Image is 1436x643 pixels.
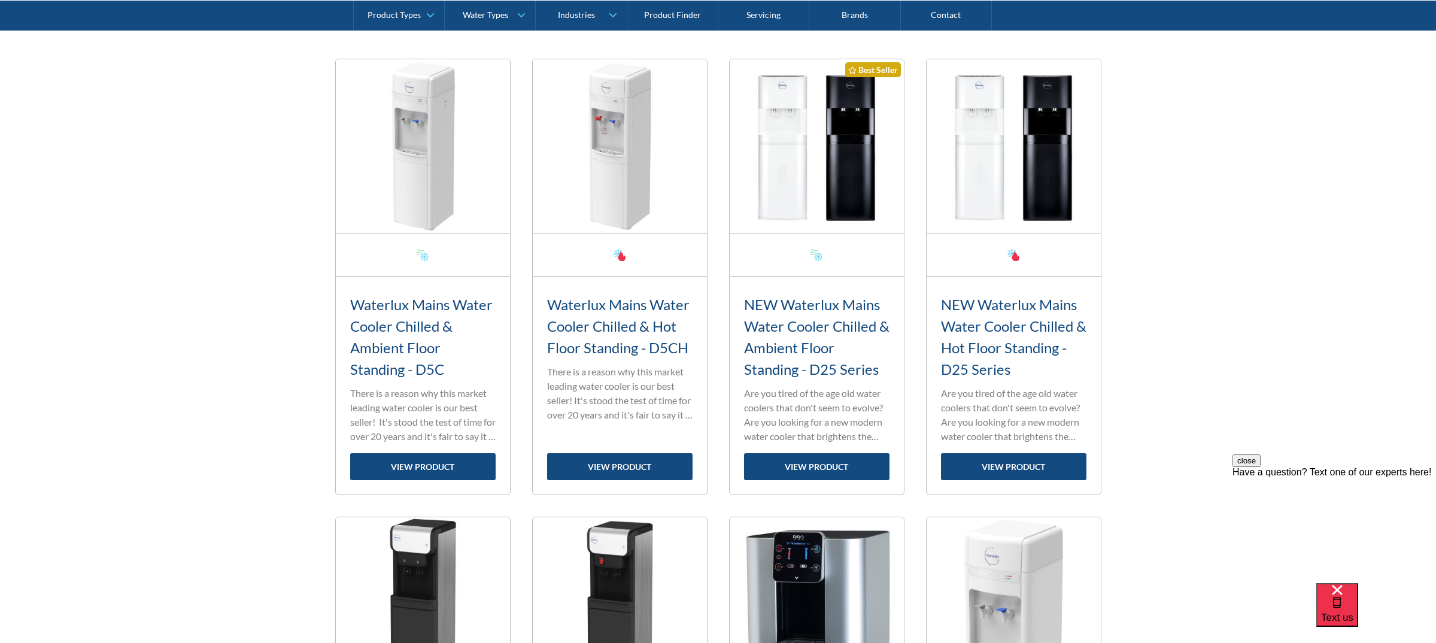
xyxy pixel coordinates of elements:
p: There is a reason why this market leading water cooler is our best seller! It's stood the test of... [547,365,693,422]
iframe: podium webchat widget bubble [1316,583,1436,643]
img: NEW Waterlux Mains Water Cooler Chilled & Ambient Floor Standing - D25 Series [730,59,904,233]
div: Water Types [463,10,508,20]
div: Product Types [368,10,421,20]
a: view product [547,453,693,480]
img: NEW Waterlux Mains Water Cooler Chilled & Hot Floor Standing - D25 Series [927,59,1101,233]
p: Are you tired of the age old water coolers that don't seem to evolve? Are you looking for a new m... [744,386,889,444]
div: Industries [558,10,595,20]
iframe: podium webchat widget prompt [1232,454,1436,598]
p: Are you tired of the age old water coolers that don't seem to evolve? Are you looking for a new m... [941,386,1086,444]
h3: Waterlux Mains Water Cooler Chilled & Ambient Floor Standing - D5C [350,294,496,380]
h3: Waterlux Mains Water Cooler Chilled & Hot Floor Standing - D5CH [547,294,693,359]
h3: NEW Waterlux Mains Water Cooler Chilled & Hot Floor Standing - D25 Series [941,294,1086,380]
a: view product [744,453,889,480]
div: Best Seller [845,62,901,77]
p: There is a reason why this market leading water cooler is our best seller! It's stood the test of... [350,386,496,444]
img: Waterlux Mains Water Cooler Chilled & Hot Floor Standing - D5CH [533,59,707,233]
a: view product [350,453,496,480]
h3: NEW Waterlux Mains Water Cooler Chilled & Ambient Floor Standing - D25 Series [744,294,889,380]
a: view product [941,453,1086,480]
img: Waterlux Mains Water Cooler Chilled & Ambient Floor Standing - D5C [336,59,510,233]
